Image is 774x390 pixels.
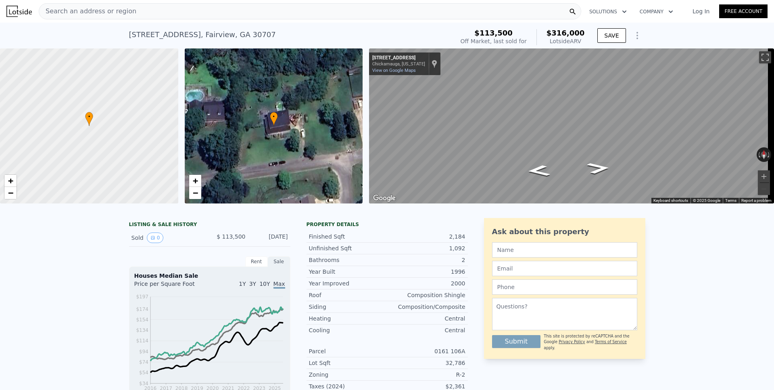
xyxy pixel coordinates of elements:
[4,187,17,199] a: Zoom out
[492,335,541,348] button: Submit
[273,281,285,289] span: Max
[387,359,465,367] div: 32,786
[259,281,270,287] span: 10Y
[653,198,688,203] button: Keyboard shortcuts
[387,268,465,276] div: 1996
[136,294,148,300] tspan: $197
[309,315,387,323] div: Heating
[85,112,93,126] div: •
[139,359,148,365] tspan: $74
[371,193,398,203] a: Open this area in Google Maps (opens a new window)
[309,244,387,252] div: Unfinished Sqft
[492,226,637,237] div: Ask about this property
[517,162,560,179] path: Go West, Haleys Cove Dr
[309,233,387,241] div: Finished Sqft
[693,198,720,203] span: © 2025 Google
[129,221,290,229] div: LISTING & SALE HISTORY
[387,256,465,264] div: 2
[136,317,148,323] tspan: $154
[372,55,425,61] div: [STREET_ADDRESS]
[461,37,527,45] div: Off Market, last sold for
[759,51,771,63] button: Toggle fullscreen view
[8,176,13,186] span: +
[147,233,164,243] button: View historical data
[583,4,633,19] button: Solutions
[252,233,288,243] div: [DATE]
[8,188,13,198] span: −
[725,198,736,203] a: Terms (opens in new tab)
[758,183,770,195] button: Zoom out
[85,113,93,120] span: •
[387,371,465,379] div: R-2
[474,29,513,37] span: $113,500
[387,244,465,252] div: 1,092
[372,68,416,73] a: View on Google Maps
[387,347,465,355] div: 0161 106A
[217,233,245,240] span: $ 113,500
[387,326,465,334] div: Central
[270,113,278,120] span: •
[136,338,148,344] tspan: $114
[577,160,620,177] path: Go East, Haleys Cove Dr
[134,272,285,280] div: Houses Median Sale
[387,233,465,241] div: 2,184
[492,242,637,258] input: Name
[139,370,148,375] tspan: $54
[595,340,627,344] a: Terms of Service
[4,175,17,187] a: Zoom in
[192,188,198,198] span: −
[492,279,637,295] input: Phone
[371,193,398,203] img: Google
[547,29,585,37] span: $316,000
[629,27,645,44] button: Show Options
[129,29,276,40] div: [STREET_ADDRESS] , Fairview , GA 30707
[309,256,387,264] div: Bathrooms
[387,303,465,311] div: Composition/Composite
[372,61,425,67] div: Chickamauga, [US_STATE]
[307,221,468,228] div: Property details
[136,306,148,312] tspan: $174
[597,28,626,43] button: SAVE
[547,37,585,45] div: Lotside ARV
[741,198,772,203] a: Report a problem
[39,6,136,16] span: Search an address or region
[139,349,148,354] tspan: $94
[544,333,637,351] div: This site is protected by reCAPTCHA and the Google and apply.
[387,279,465,287] div: 2000
[432,59,437,68] a: Show location on map
[767,147,772,162] button: Rotate clockwise
[189,187,201,199] a: Zoom out
[309,326,387,334] div: Cooling
[309,279,387,287] div: Year Improved
[136,327,148,333] tspan: $134
[309,268,387,276] div: Year Built
[6,6,32,17] img: Lotside
[492,261,637,276] input: Email
[268,256,290,267] div: Sale
[387,315,465,323] div: Central
[719,4,768,18] a: Free Account
[309,347,387,355] div: Parcel
[761,147,767,162] button: Reset the view
[559,340,585,344] a: Privacy Policy
[131,233,203,243] div: Sold
[239,281,246,287] span: 1Y
[245,256,268,267] div: Rent
[139,381,148,386] tspan: $34
[249,281,256,287] span: 3Y
[192,176,198,186] span: +
[270,112,278,126] div: •
[309,291,387,299] div: Roof
[189,175,201,187] a: Zoom in
[369,48,774,203] div: Map
[757,147,761,162] button: Rotate counterclockwise
[387,291,465,299] div: Composition Shingle
[309,371,387,379] div: Zoning
[134,280,210,293] div: Price per Square Foot
[633,4,680,19] button: Company
[758,170,770,182] button: Zoom in
[309,303,387,311] div: Siding
[309,359,387,367] div: Lot Sqft
[369,48,774,203] div: Street View
[683,7,719,15] a: Log In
